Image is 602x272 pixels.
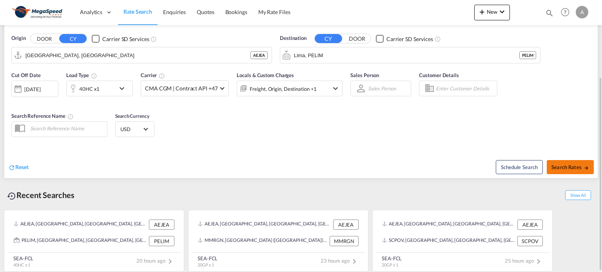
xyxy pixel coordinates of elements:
button: DOOR [343,34,371,43]
div: icon-magnify [545,9,554,20]
md-icon: icon-chevron-right [165,257,175,266]
span: Search Reference Name [11,113,74,119]
span: 20GP x 1 [198,262,214,267]
md-icon: Unchecked: Search for CY (Container Yard) services for all selected carriers.Checked : Search for... [150,36,157,42]
span: Carrier [141,72,165,78]
md-icon: icon-chevron-down [117,84,131,93]
div: AEJEA [250,51,268,59]
md-datepicker: Select [11,96,17,107]
div: AEJEA, Jebel Ali, United Arab Emirates, Middle East, Middle East [14,220,147,230]
span: Locals & Custom Charges [237,72,294,78]
recent-search-card: AEJEA, [GEOGRAPHIC_DATA], [GEOGRAPHIC_DATA], [GEOGRAPHIC_DATA], [GEOGRAPHIC_DATA] AEJEAMMRGN, [GE... [188,210,368,272]
div: SEA-FCL [198,255,218,262]
div: AEJEA, Jebel Ali, United Arab Emirates, Middle East, Middle East [382,220,515,230]
span: Help [558,5,572,19]
input: Search by Port [25,49,250,61]
div: A [576,6,588,18]
input: Search by Port [294,49,519,61]
div: Freight Origin Destination Factory Stuffingicon-chevron-down [237,81,343,96]
div: Origin DOOR CY Checkbox No InkUnchecked: Search for CY (Container Yard) services for all selected... [4,23,598,178]
span: 20GP x 1 [382,262,398,267]
span: Enquiries [163,9,186,15]
div: SCPOV, Port Victoria, Seychelles, Eastern Africa, Africa [382,236,515,246]
md-icon: icon-chevron-right [350,257,359,266]
span: Reset [15,164,29,170]
span: CMA CGM | Contract API +47 [145,85,218,92]
span: Analytics [80,8,102,16]
div: [DATE] [24,86,40,93]
span: My Rate Files [258,9,290,15]
span: 23 hours ago [321,258,359,264]
div: 40HC x1icon-chevron-down [66,81,133,96]
md-checkbox: Checkbox No Ink [376,34,433,43]
md-icon: Unchecked: Search for CY (Container Yard) services for all selected carriers.Checked : Search for... [435,36,441,42]
md-icon: icon-refresh [8,164,15,171]
span: USD [120,126,142,133]
md-icon: icon-arrow-right [584,165,589,171]
div: MMRGN, Rangoon (Yangon), Myanmar, South East Asia, Asia Pacific [198,236,328,246]
div: Carrier SD Services [102,35,149,43]
md-icon: icon-information-outline [91,73,97,79]
md-icon: Your search will be saved by the below given name [67,113,74,120]
img: ad002ba0aea611eda5429768204679d3.JPG [12,4,65,21]
span: Load Type [66,72,97,78]
span: Bookings [225,9,247,15]
div: AEJEA [517,220,543,230]
recent-search-card: AEJEA, [GEOGRAPHIC_DATA], [GEOGRAPHIC_DATA], [GEOGRAPHIC_DATA], [GEOGRAPHIC_DATA] AEJEAPELIM, [GE... [4,210,184,272]
span: 25 hours ago [505,258,543,264]
div: PELIM [149,236,174,246]
span: Destination [280,34,306,42]
span: Quotes [197,9,214,15]
input: Enter Customer Details [436,83,495,94]
md-icon: icon-backup-restore [7,191,16,201]
div: SCPOV [517,236,543,246]
div: PELIM, Lima, Peru, South America, Americas [14,236,147,246]
recent-search-card: AEJEA, [GEOGRAPHIC_DATA], [GEOGRAPHIC_DATA], [GEOGRAPHIC_DATA], [GEOGRAPHIC_DATA] AEJEASCPOV, [GE... [372,210,553,272]
button: Search Ratesicon-arrow-right [547,160,594,174]
button: Note: By default Schedule search will only considerorigin ports, destination ports and cut off da... [496,160,543,174]
div: AEJEA [149,220,174,230]
div: SEA-FCL [382,255,402,262]
md-icon: icon-chevron-right [534,257,543,266]
md-select: Select Currency: $ USDUnited States Dollar [120,123,150,135]
div: Help [558,5,576,20]
div: SEA-FCL [13,255,33,262]
div: Freight Origin Destination Factory Stuffing [250,83,317,94]
md-icon: icon-chevron-down [331,84,340,93]
input: Search Reference Name [26,122,107,134]
md-icon: icon-plus 400-fg [477,7,487,16]
span: Origin [11,34,25,42]
span: New [477,9,507,15]
button: icon-plus 400-fgNewicon-chevron-down [474,5,510,20]
button: CY [59,34,87,43]
div: 40HC x1 [79,83,100,94]
div: Carrier SD Services [386,35,433,43]
div: Recent Searches [4,186,78,204]
span: Cut Off Date [11,72,41,78]
span: Customer Details [419,72,459,78]
span: Rate Search [123,8,152,15]
div: PELIM [519,51,536,59]
div: MMRGN [330,236,359,246]
span: Show All [565,190,591,200]
md-icon: icon-chevron-down [497,7,507,16]
span: 20 hours ago [136,258,175,264]
span: Search Currency [115,113,149,119]
md-input-container: Lima, PELIM [280,47,540,63]
div: AEJEA, Jebel Ali, United Arab Emirates, Middle East, Middle East [198,220,331,230]
md-checkbox: Checkbox No Ink [92,34,149,43]
button: DOOR [31,34,58,43]
span: 40HC x 1 [13,262,30,267]
div: AEJEA [333,220,359,230]
md-icon: The selected Trucker/Carrierwill be displayed in the rate results If the rates are from another f... [159,73,165,79]
md-select: Sales Person [367,83,397,94]
md-icon: icon-magnify [545,9,554,17]
span: Search Rates [551,164,589,170]
span: Sales Person [350,72,379,78]
md-input-container: Jebel Ali, AEJEA [12,47,272,63]
button: CY [315,34,342,43]
div: icon-refreshReset [8,163,29,172]
div: [DATE] [11,81,58,97]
